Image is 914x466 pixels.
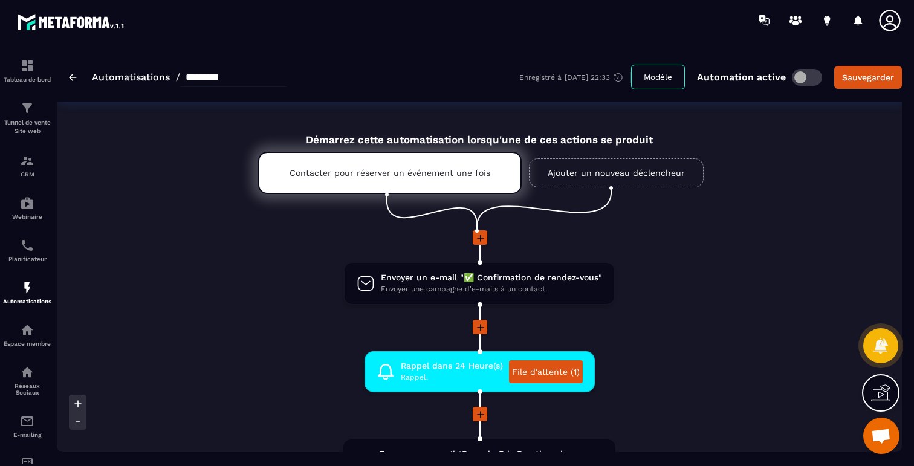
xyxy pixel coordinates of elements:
img: formation [20,59,34,73]
a: emailemailE-mailing [3,405,51,447]
p: Contacter pour réserver un événement une fois [290,168,490,178]
img: arrow [69,74,77,81]
div: Démarrez cette automatisation lorsqu'une de ces actions se produit [228,120,731,146]
a: automationsautomationsAutomatisations [3,271,51,314]
img: formation [20,101,34,115]
img: logo [17,11,126,33]
button: Modèle [631,65,685,89]
a: automationsautomationsEspace membre [3,314,51,356]
a: formationformationTableau de bord [3,50,51,92]
a: automationsautomationsWebinaire [3,187,51,229]
img: email [20,414,34,429]
div: Sauvegarder [842,71,894,83]
img: scheduler [20,238,34,253]
span: Envoyer une campagne d'e-mails à un contact. [381,283,602,295]
p: Tableau de bord [3,76,51,83]
p: Webinaire [3,213,51,220]
span: Envoyer un e-mail "✅ Confirmation de rendez-vous" [381,272,602,283]
a: formationformationCRM [3,144,51,187]
img: automations [20,323,34,337]
img: automations [20,196,34,210]
img: formation [20,154,34,168]
a: File d'attente (1) [509,360,583,383]
p: E-mailing [3,432,51,438]
a: Ajouter un nouveau déclencheur [529,158,704,187]
a: formationformationTunnel de vente Site web [3,92,51,144]
p: Planificateur [3,256,51,262]
div: Enregistré à [519,72,631,83]
a: schedulerschedulerPlanificateur [3,229,51,271]
p: Tunnel de vente Site web [3,118,51,135]
a: social-networksocial-networkRéseaux Sociaux [3,356,51,405]
button: Sauvegarder [834,66,902,89]
p: Automation active [697,71,786,83]
p: Automatisations [3,298,51,305]
p: [DATE] 22:33 [565,73,610,82]
div: Ouvrir le chat [863,418,899,454]
span: / [176,71,180,83]
p: Réseaux Sociaux [3,383,51,396]
p: Espace membre [3,340,51,347]
span: Rappel. [401,372,503,383]
img: social-network [20,365,34,380]
img: automations [20,280,34,295]
span: Rappel dans 24 Heure(s) [401,360,503,372]
a: Automatisations [92,71,170,83]
p: CRM [3,171,51,178]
